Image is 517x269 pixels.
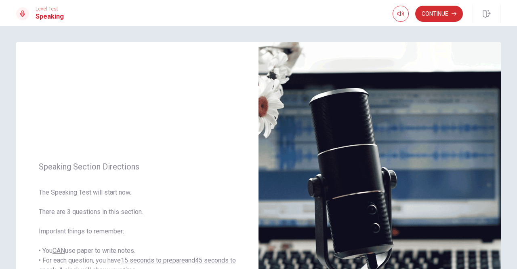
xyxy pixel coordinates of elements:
span: Level Test [36,6,64,12]
span: Speaking Section Directions [39,162,236,172]
h1: Speaking [36,12,64,21]
u: CAN [53,247,65,254]
button: Continue [415,6,463,22]
u: 15 seconds to prepare [121,256,185,264]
